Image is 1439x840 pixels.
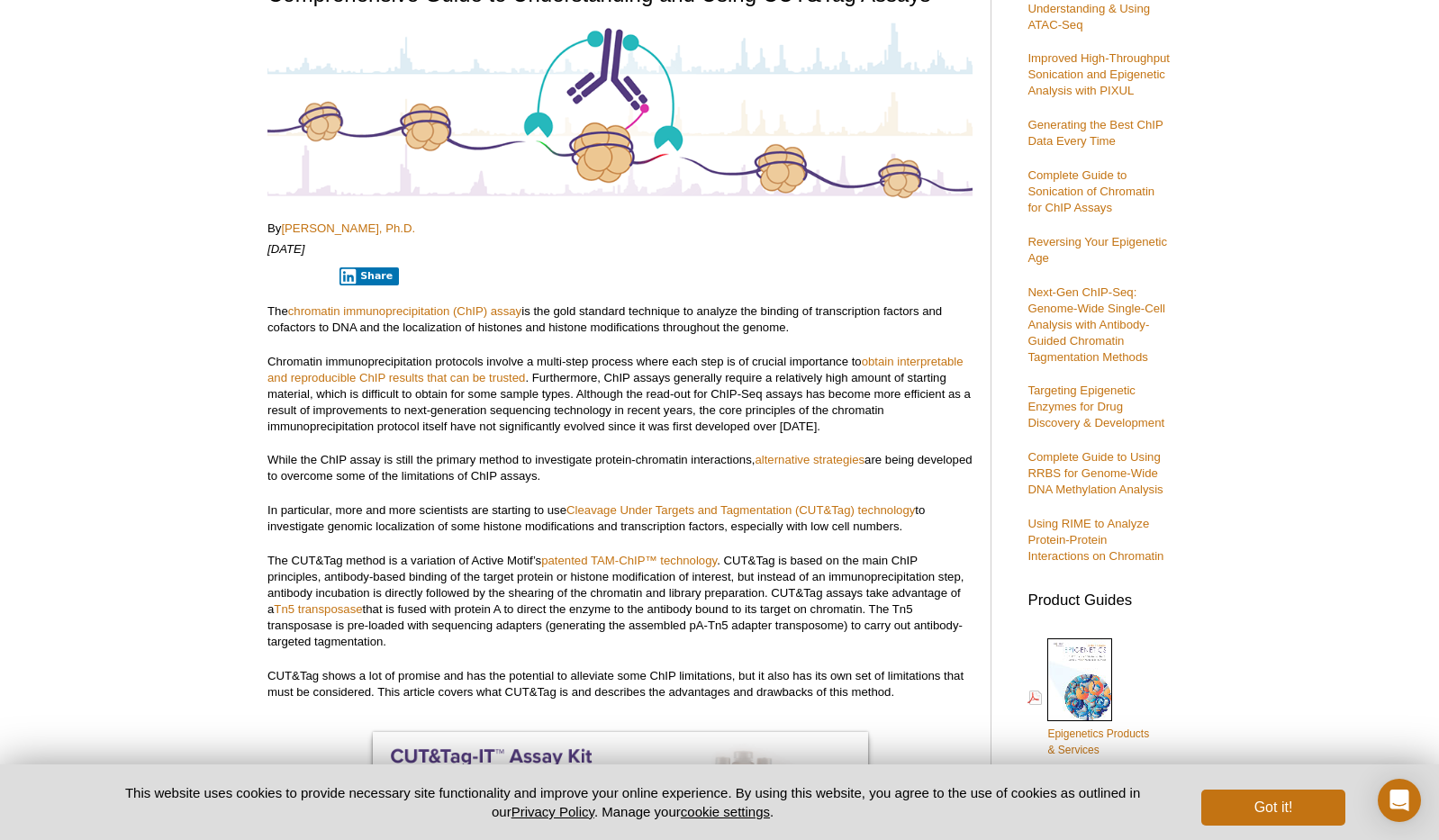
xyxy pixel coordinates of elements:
[541,554,717,567] a: patented TAM-ChIP™ technology
[267,502,973,535] p: In particular, more and more scientists are starting to use to investigate genomic localization o...
[267,303,973,336] p: The is the gold standard technique to analyze the binding of transcription factors and cofactors ...
[1027,118,1163,148] a: Generating the Best ChIP Data Every Time
[755,453,864,466] a: alternative strategies
[267,452,973,484] p: While the ChIP assay is still the primary method to investigate protein-chromatin interactions, a...
[267,355,964,384] a: obtain interpretable and reproducible ChIP results that can be trusted
[267,221,973,237] p: By
[267,266,327,285] iframe: X Post Button
[1201,790,1345,826] button: Got it!
[1027,517,1163,563] a: Using RIME to Analyze Protein-Protein Interactions on Chromatin
[511,804,594,819] a: Privacy Policy
[274,602,362,616] a: Tn5 transposase
[1378,779,1421,822] div: Open Intercom Messenger
[267,668,973,700] p: CUT&Tag shows a lot of promise and has the potential to alleviate some ChIP limitations, but it a...
[1027,583,1172,609] h3: Product Guides
[94,783,1172,821] p: This website uses cookies to provide necessary site functionality and improve your online experie...
[281,221,415,235] a: [PERSON_NAME], Ph.D.
[1027,235,1167,265] a: Reversing Your Epigenetic Age
[288,304,521,318] a: chromatin immunoprecipitation (ChIP) assay
[339,267,400,285] button: Share
[267,354,973,435] p: Chromatin immunoprecipitation protocols involve a multi-step process where each step is of crucia...
[267,242,305,256] em: [DATE]
[1027,168,1154,214] a: Complete Guide to Sonication of Chromatin for ChIP Assays
[1047,638,1112,721] img: Epi_brochure_140604_cover_web_70x200
[566,503,915,517] a: Cleavage Under Targets and Tagmentation (CUT&Tag) technology
[267,20,973,200] img: Antibody-Based Tagmentation Notes
[1027,285,1164,364] a: Next-Gen ChIP-Seq: Genome-Wide Single-Cell Analysis with Antibody-Guided Chromatin Tagmentation M...
[1027,384,1164,429] a: Targeting Epigenetic Enzymes for Drug Discovery & Development
[1027,51,1170,97] a: Improved High-Throughput Sonication and Epigenetic Analysis with PIXUL
[1047,727,1149,756] span: Epigenetics Products & Services
[1027,450,1163,496] a: Complete Guide to Using RRBS for Genome-Wide DNA Methylation Analysis
[1027,637,1149,760] a: Epigenetics Products& Services
[267,553,973,650] p: The CUT&Tag method is a variation of Active Motif’s . CUT&Tag is based on the main ChIP principle...
[681,804,770,819] button: cookie settings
